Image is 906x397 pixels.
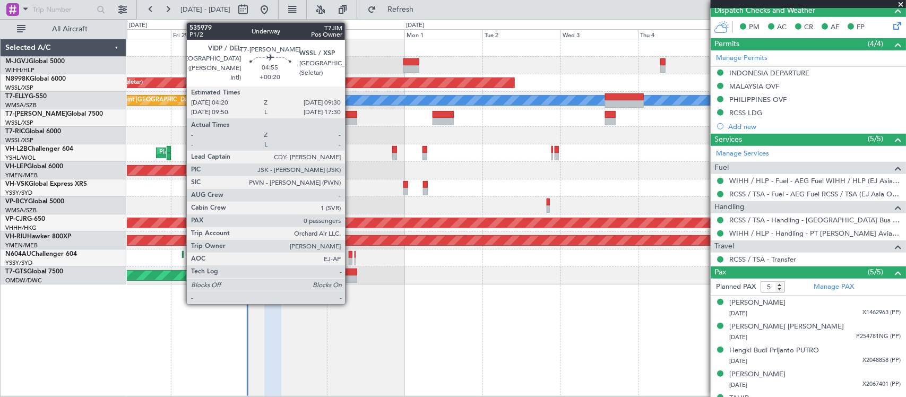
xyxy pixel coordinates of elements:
span: [DATE] [729,309,747,317]
span: CR [804,22,813,33]
div: PHILIPPINES OVF [729,95,787,104]
a: WMSA/SZB [5,206,37,214]
span: (4/4) [868,38,883,49]
a: WSSL/XSP [5,136,33,144]
span: N604AU [5,251,31,257]
a: YSSY/SYD [5,189,32,197]
a: WSSL/XSP [5,84,33,92]
div: Hengki Budi Prijanto PUTRO [729,346,819,356]
span: T7-GTS [5,269,27,275]
div: RCSS LDG [729,108,762,117]
span: (5/5) [868,266,883,278]
a: WSSL/XSP [5,119,33,127]
span: AF [831,22,839,33]
span: VH-VSK [5,181,29,187]
a: VP-CJRG-650 [5,216,45,222]
a: RCSS / TSA - Transfer [729,255,796,264]
span: FP [857,22,865,33]
a: RCSS / TSA - Fuel - AEG Fuel RCSS / TSA (EJ Asia Only) [729,189,901,198]
span: (5/5) [868,133,883,144]
span: T7-RIC [5,128,25,135]
a: VP-BCYGlobal 5000 [5,198,64,205]
div: [DATE] [129,21,147,30]
a: WIHH / HLP - Fuel - AEG Fuel WIHH / HLP (EJ Asia Only) [729,176,901,185]
a: VH-LEPGlobal 6000 [5,163,63,170]
div: [PERSON_NAME] [729,298,786,308]
span: VH-RIU [5,234,27,240]
span: T7-[PERSON_NAME] [5,111,67,117]
div: INDONESIA DEPARTURE [729,68,809,77]
a: WMSA/SZB [5,101,37,109]
button: Refresh [363,1,426,18]
a: T7-[PERSON_NAME]Global 7500 [5,111,103,117]
div: [DATE] [406,21,424,30]
div: MALAYSIA OVF [729,82,779,91]
div: Sat 30 [249,29,327,39]
span: VP-BCY [5,198,28,205]
span: VH-L2B [5,146,28,152]
span: All Aircraft [28,25,112,33]
span: AC [777,22,787,33]
input: Trip Number [32,2,93,18]
span: VP-CJR [5,216,27,222]
span: [DATE] [729,381,747,389]
span: Dispatch Checks and Weather [714,5,815,17]
button: All Aircraft [12,21,115,38]
span: Services [714,134,742,146]
span: N8998K [5,76,30,82]
a: VH-RIUHawker 800XP [5,234,71,240]
a: VH-L2BChallenger 604 [5,146,73,152]
a: M-JGVJGlobal 5000 [5,58,65,65]
label: Planned PAX [716,282,756,292]
div: Planned Maint [GEOGRAPHIC_DATA] ([GEOGRAPHIC_DATA]) [159,145,326,161]
a: Manage PAX [814,282,854,292]
a: Manage Permits [716,53,767,64]
div: [PERSON_NAME] [729,369,786,380]
div: Thu 28 [93,29,171,39]
a: YSSY/SYD [5,259,32,267]
span: X1462963 (PP) [862,308,901,317]
span: Pax [714,266,726,279]
a: WIHH / HLP - Handling - PT [PERSON_NAME] Aviasi WIHH / HLP [729,229,901,238]
a: YSHL/WOL [5,154,36,162]
span: VH-LEP [5,163,27,170]
span: PM [749,22,760,33]
span: Handling [714,201,745,213]
span: P254781NG (PP) [856,332,901,341]
span: T7-ELLY [5,93,29,100]
div: Sun 31 [327,29,405,39]
div: Thu 4 [638,29,717,39]
div: [PERSON_NAME] [PERSON_NAME] [729,322,844,332]
a: T7-ELLYG-550 [5,93,47,100]
span: X2067401 (PP) [862,380,901,389]
div: Add new [728,122,901,131]
a: N604AUChallenger 604 [5,251,77,257]
span: X2048858 (PP) [862,356,901,365]
a: T7-RICGlobal 6000 [5,128,61,135]
span: Permits [714,38,739,50]
a: T7-GTSGlobal 7500 [5,269,63,275]
span: Refresh [378,6,423,13]
span: Travel [714,240,734,253]
a: YMEN/MEB [5,171,38,179]
a: VHHH/HKG [5,224,37,232]
div: Wed 3 [560,29,638,39]
a: OMDW/DWC [5,277,42,284]
div: Fri 29 [171,29,249,39]
span: [DATE] - [DATE] [180,5,230,14]
span: [DATE] [729,333,747,341]
a: RCSS / TSA - Handling - [GEOGRAPHIC_DATA] Bus Avn RCSS / TSA [729,215,901,225]
span: M-JGVJ [5,58,29,65]
span: [DATE] [729,357,747,365]
span: Fuel [714,162,729,174]
a: Manage Services [716,149,769,159]
a: WIHH/HLP [5,66,34,74]
div: Mon 1 [404,29,482,39]
div: Tue 2 [482,29,560,39]
a: N8998KGlobal 6000 [5,76,66,82]
a: VH-VSKGlobal Express XRS [5,181,87,187]
a: YMEN/MEB [5,241,38,249]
